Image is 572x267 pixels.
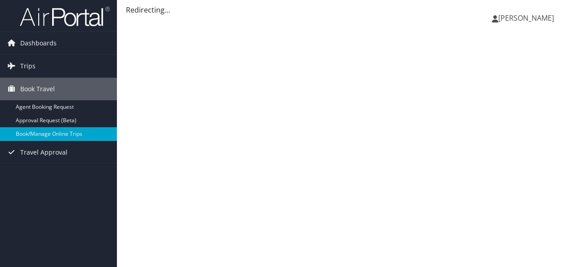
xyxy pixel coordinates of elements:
img: airportal-logo.png [20,6,110,27]
span: Dashboards [20,32,57,54]
span: Trips [20,55,36,77]
span: [PERSON_NAME] [498,13,554,23]
div: Redirecting... [126,4,563,15]
span: Book Travel [20,78,55,100]
span: Travel Approval [20,141,67,164]
a: [PERSON_NAME] [492,4,563,31]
